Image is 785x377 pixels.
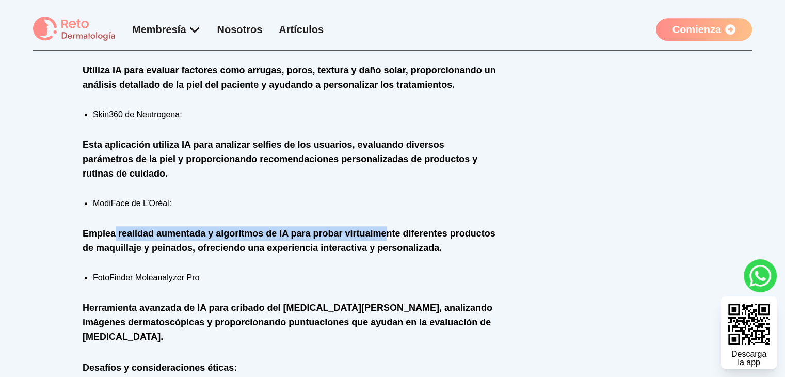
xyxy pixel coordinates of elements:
[93,272,496,284] li: FotoFinder Moleanalyzer Pro
[731,350,766,367] div: Descarga la app
[132,22,201,37] div: Membresía
[217,24,263,35] a: Nosotros
[83,137,496,181] h3: Esta aplicación utiliza IA para analizar selfies de los usuarios, evaluando diversos parámetros d...
[33,17,116,42] img: logo Reto dermatología
[93,197,496,210] li: ModiFace de L’Oréal:
[83,301,496,344] h3: Herramienta avanzada de IA para cribado del [MEDICAL_DATA][PERSON_NAME], analizando imágenes derm...
[656,18,752,41] a: Comienza
[93,108,496,121] li: Skin360 de Neutrogena:
[83,360,496,375] h2: Desafíos y consideraciones éticas:
[83,63,496,92] h3: Utiliza IA para evaluar factores como arrugas, poros, textura y daño solar, proporcionando un aná...
[279,24,324,35] a: Artículos
[744,259,777,292] a: whatsapp button
[83,226,496,255] h3: Emplea realidad aumentada y algoritmos de IA para probar virtualmente diferentes productos de maq...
